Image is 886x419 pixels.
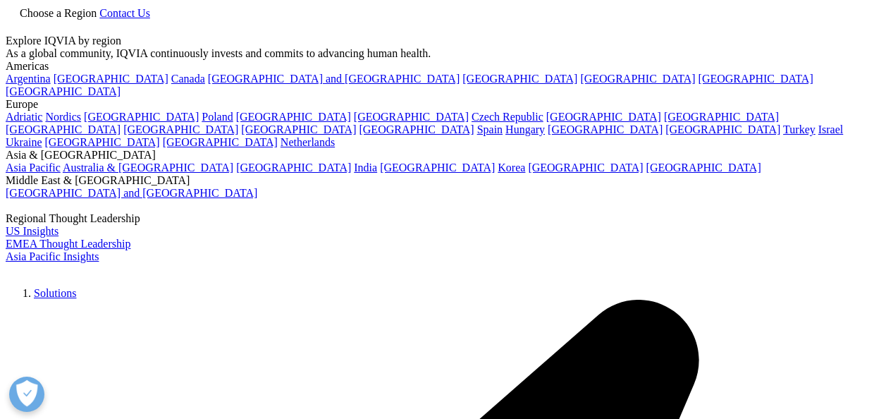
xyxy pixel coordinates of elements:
div: Asia & [GEOGRAPHIC_DATA] [6,149,880,162]
a: [GEOGRAPHIC_DATA] [6,123,121,135]
a: [GEOGRAPHIC_DATA] and [GEOGRAPHIC_DATA] [208,73,460,85]
a: [GEOGRAPHIC_DATA] and [GEOGRAPHIC_DATA] [6,187,257,199]
a: Australia & [GEOGRAPHIC_DATA] [63,162,233,174]
a: Solutions [34,287,76,299]
div: Middle East & [GEOGRAPHIC_DATA] [6,174,880,187]
a: [GEOGRAPHIC_DATA] [123,123,238,135]
a: US Insights [6,225,59,237]
a: [GEOGRAPHIC_DATA] [241,123,356,135]
a: [GEOGRAPHIC_DATA] [665,123,780,135]
a: Poland [202,111,233,123]
a: Korea [498,162,525,174]
a: [GEOGRAPHIC_DATA] [354,111,469,123]
button: Open Preferences [9,377,44,412]
a: [GEOGRAPHIC_DATA] [546,111,661,123]
span: Choose a Region [20,7,97,19]
a: [GEOGRAPHIC_DATA] [163,136,278,148]
div: Explore IQVIA by region [6,35,880,47]
a: [GEOGRAPHIC_DATA] [548,123,663,135]
div: Americas [6,60,880,73]
a: [GEOGRAPHIC_DATA] [664,111,779,123]
a: [GEOGRAPHIC_DATA] [646,162,761,174]
a: Nordics [45,111,81,123]
a: Turkey [783,123,816,135]
a: [GEOGRAPHIC_DATA] [359,123,474,135]
a: Netherlands [281,136,335,148]
a: [GEOGRAPHIC_DATA] [45,136,160,148]
a: India [354,162,377,174]
div: Regional Thought Leadership [6,212,880,225]
a: Israel [818,123,844,135]
a: [GEOGRAPHIC_DATA] [462,73,577,85]
div: As a global community, IQVIA continuously invests and commits to advancing human health. [6,47,880,60]
a: [GEOGRAPHIC_DATA] [380,162,495,174]
a: [GEOGRAPHIC_DATA] [6,85,121,97]
a: Argentina [6,73,51,85]
a: [GEOGRAPHIC_DATA] [236,162,351,174]
a: Asia Pacific [6,162,61,174]
a: Czech Republic [472,111,543,123]
a: Ukraine [6,136,42,148]
a: [GEOGRAPHIC_DATA] [699,73,813,85]
a: Asia Pacific Insights [6,250,99,262]
div: Europe [6,98,880,111]
a: Canada [171,73,205,85]
a: [GEOGRAPHIC_DATA] [528,162,643,174]
a: Adriatic [6,111,42,123]
a: EMEA Thought Leadership [6,238,130,250]
a: [GEOGRAPHIC_DATA] [84,111,199,123]
a: Spain [477,123,503,135]
a: [GEOGRAPHIC_DATA] [54,73,168,85]
a: [GEOGRAPHIC_DATA] [236,111,351,123]
a: Hungary [505,123,545,135]
a: [GEOGRAPHIC_DATA] [580,73,695,85]
a: Contact Us [99,7,150,19]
